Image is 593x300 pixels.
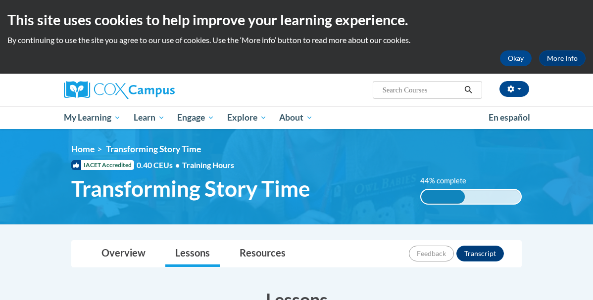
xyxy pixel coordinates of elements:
[539,50,586,66] a: More Info
[171,106,221,129] a: Engage
[227,112,267,124] span: Explore
[71,160,134,170] span: IACET Accredited
[500,50,532,66] button: Okay
[273,106,320,129] a: About
[56,106,537,129] div: Main menu
[279,112,313,124] span: About
[489,112,530,123] span: En español
[7,35,586,45] p: By continuing to use the site you agree to our use of cookies. Use the ‘More info’ button to read...
[499,81,529,97] button: Account Settings
[221,106,273,129] a: Explore
[106,144,201,154] span: Transforming Story Time
[64,81,175,99] img: Cox Campus
[456,246,504,261] button: Transcript
[461,84,476,96] button: Search
[7,10,586,30] h2: This site uses cookies to help improve your learning experience.
[409,246,454,261] button: Feedback
[57,106,127,129] a: My Learning
[71,144,95,154] a: Home
[71,175,310,202] span: Transforming Story Time
[127,106,171,129] a: Learn
[382,84,461,96] input: Search Courses
[175,160,180,170] span: •
[165,241,220,267] a: Lessons
[137,160,182,171] span: 0.40 CEUs
[420,175,477,186] label: 44% complete
[482,107,537,128] a: En español
[92,241,155,267] a: Overview
[230,241,296,267] a: Resources
[134,112,165,124] span: Learn
[64,81,209,99] a: Cox Campus
[182,160,234,170] span: Training Hours
[421,190,465,204] div: 44% complete
[177,112,214,124] span: Engage
[64,112,121,124] span: My Learning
